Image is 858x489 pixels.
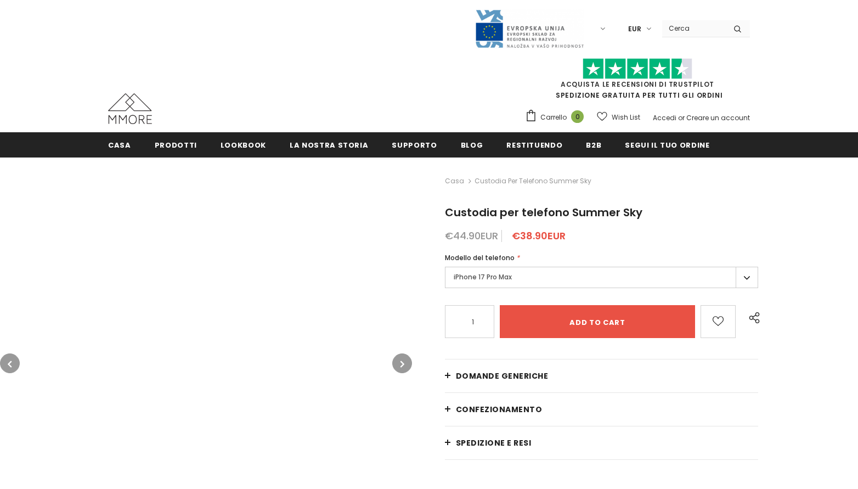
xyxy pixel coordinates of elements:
[392,132,437,157] a: supporto
[456,370,549,381] span: Domande generiche
[583,58,692,80] img: Fidati di Pilot Stars
[475,9,584,49] img: Javni Razpis
[506,140,562,150] span: Restituendo
[221,140,266,150] span: Lookbook
[662,20,725,36] input: Search Site
[475,24,584,33] a: Javni Razpis
[108,132,131,157] a: Casa
[586,140,601,150] span: B2B
[678,113,685,122] span: or
[445,205,642,220] span: Custodia per telefono Summer Sky
[392,140,437,150] span: supporto
[540,112,567,123] span: Carrello
[612,112,640,123] span: Wish List
[461,132,483,157] a: Blog
[108,140,131,150] span: Casa
[108,93,152,124] img: Casi MMORE
[506,132,562,157] a: Restituendo
[475,175,591,188] span: Custodia per telefono Summer Sky
[155,140,197,150] span: Prodotti
[456,437,532,448] span: Spedizione e resi
[512,229,566,243] span: €38.90EUR
[525,63,750,100] span: SPEDIZIONE GRATUITA PER TUTTI GLI ORDINI
[625,140,709,150] span: Segui il tuo ordine
[445,229,498,243] span: €44.90EUR
[445,359,758,392] a: Domande generiche
[290,140,368,150] span: La nostra storia
[525,109,589,126] a: Carrello 0
[221,132,266,157] a: Lookbook
[456,404,543,415] span: CONFEZIONAMENTO
[290,132,368,157] a: La nostra storia
[686,113,750,122] a: Creare un account
[445,253,515,262] span: Modello del telefono
[586,132,601,157] a: B2B
[500,305,695,338] input: Add to cart
[445,426,758,459] a: Spedizione e resi
[445,267,758,288] label: iPhone 17 Pro Max
[461,140,483,150] span: Blog
[653,113,676,122] a: Accedi
[625,132,709,157] a: Segui il tuo ordine
[628,24,641,35] span: EUR
[561,80,714,89] a: Acquista le recensioni di TrustPilot
[155,132,197,157] a: Prodotti
[597,108,640,127] a: Wish List
[445,393,758,426] a: CONFEZIONAMENTO
[571,110,584,123] span: 0
[445,175,464,188] a: Casa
